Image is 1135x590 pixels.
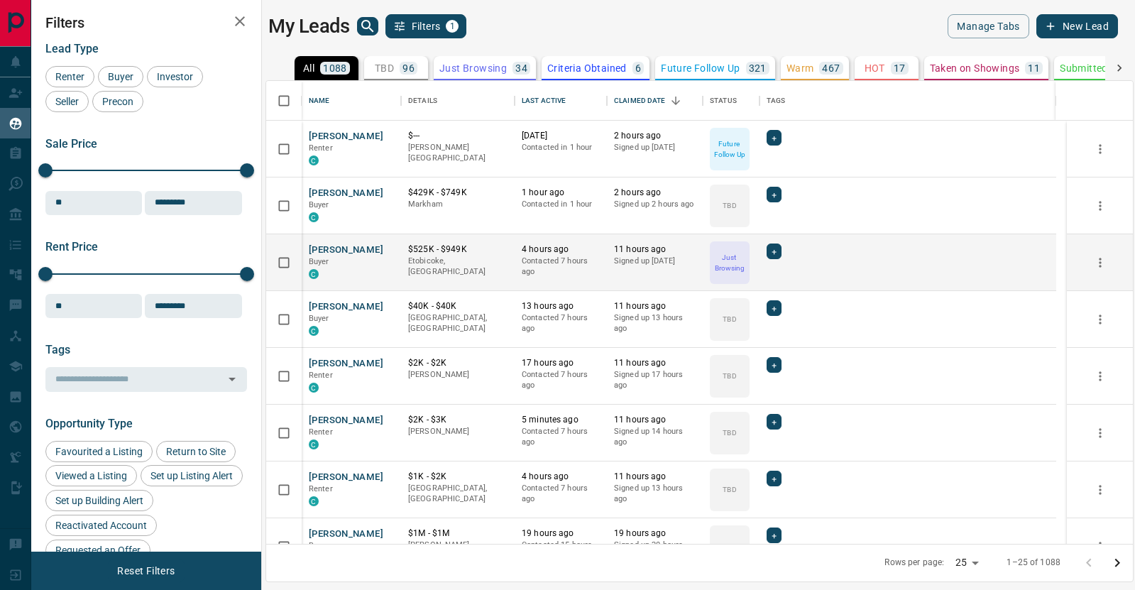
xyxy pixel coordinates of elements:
p: Contacted 15 hours ago [522,540,600,562]
p: [DATE] [522,130,600,142]
div: Favourited a Listing [45,441,153,462]
button: [PERSON_NAME] [309,300,383,314]
p: $1K - $2K [408,471,508,483]
p: TBD [723,541,736,552]
p: Etobicoke, [GEOGRAPHIC_DATA] [408,256,508,278]
p: 2 hours ago [614,130,696,142]
div: Set up Listing Alert [141,465,243,486]
div: condos.ca [309,326,319,336]
p: Contacted 7 hours ago [522,256,600,278]
button: [PERSON_NAME] [309,528,383,541]
div: Set up Building Alert [45,490,153,511]
p: Markham [408,199,508,210]
p: 321 [749,63,767,73]
button: [PERSON_NAME] [309,187,383,200]
button: more [1090,195,1111,217]
div: + [767,357,782,373]
div: Last Active [515,81,607,121]
button: more [1090,309,1111,330]
p: Signed up 13 hours ago [614,483,696,505]
div: + [767,244,782,259]
p: Warm [786,63,814,73]
div: Claimed Date [614,81,666,121]
div: + [767,471,782,486]
span: Buyer [309,257,329,266]
button: Go to next page [1103,549,1131,577]
span: Set up Listing Alert [146,470,238,481]
p: 5 minutes ago [522,414,600,426]
p: 11 hours ago [614,357,696,369]
button: Open [222,369,242,389]
div: + [767,130,782,146]
p: Taken on Showings [930,63,1020,73]
button: more [1090,479,1111,501]
p: TBD [375,63,394,73]
button: [PERSON_NAME] [309,471,383,484]
p: [GEOGRAPHIC_DATA], [GEOGRAPHIC_DATA] [408,483,508,505]
p: $2K - $2K [408,357,508,369]
h2: Filters [45,14,247,31]
p: [PERSON_NAME] [408,369,508,381]
p: 11 hours ago [614,414,696,426]
button: more [1090,252,1111,273]
span: Lead Type [45,42,99,55]
div: condos.ca [309,439,319,449]
p: Signed up 20 hours ago [614,540,696,562]
div: + [767,187,782,202]
p: 96 [402,63,415,73]
p: 17 hours ago [522,357,600,369]
button: more [1090,138,1111,160]
span: + [772,187,777,202]
p: Future Follow Up [661,63,740,73]
div: condos.ca [309,496,319,506]
div: Tags [767,81,786,121]
span: Renter [309,143,333,153]
div: Tags [760,81,1056,121]
p: Contacted 7 hours ago [522,483,600,505]
span: Seller [50,96,84,107]
p: 11 hours ago [614,300,696,312]
div: Details [401,81,515,121]
span: Requested an Offer [50,545,146,556]
span: + [772,528,777,542]
div: Requested an Offer [45,540,150,561]
span: Viewed a Listing [50,470,132,481]
p: TBD [723,484,736,495]
span: Tags [45,343,70,356]
button: [PERSON_NAME] [309,244,383,257]
span: Renter [309,371,333,380]
span: Reactivated Account [50,520,152,531]
div: condos.ca [309,212,319,222]
span: Set up Building Alert [50,495,148,506]
span: Buyer [103,71,138,82]
p: [GEOGRAPHIC_DATA], [GEOGRAPHIC_DATA] [408,312,508,334]
p: Criteria Obtained [547,63,627,73]
p: [PERSON_NAME] [408,426,508,437]
p: 13 hours ago [522,300,600,312]
span: Favourited a Listing [50,446,148,457]
p: Contacted 7 hours ago [522,312,600,334]
p: [PERSON_NAME][GEOGRAPHIC_DATA] [408,142,508,164]
div: + [767,528,782,543]
div: Name [302,81,401,121]
div: Investor [147,66,203,87]
span: Renter [309,484,333,493]
div: Renter [45,66,94,87]
p: Just Browsing [711,252,748,273]
div: Buyer [98,66,143,87]
button: [PERSON_NAME] [309,357,383,371]
span: + [772,244,777,258]
p: Signed up [DATE] [614,256,696,267]
p: $1M - $1M [408,528,508,540]
p: Future Follow Up [711,138,748,160]
span: Investor [152,71,198,82]
p: 1088 [323,63,347,73]
p: 467 [822,63,840,73]
p: [PERSON_NAME] [408,540,508,551]
button: more [1090,366,1111,387]
span: + [772,358,777,372]
p: TBD [723,371,736,381]
span: Return to Site [161,446,231,457]
div: Precon [92,91,143,112]
p: 4 hours ago [522,471,600,483]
